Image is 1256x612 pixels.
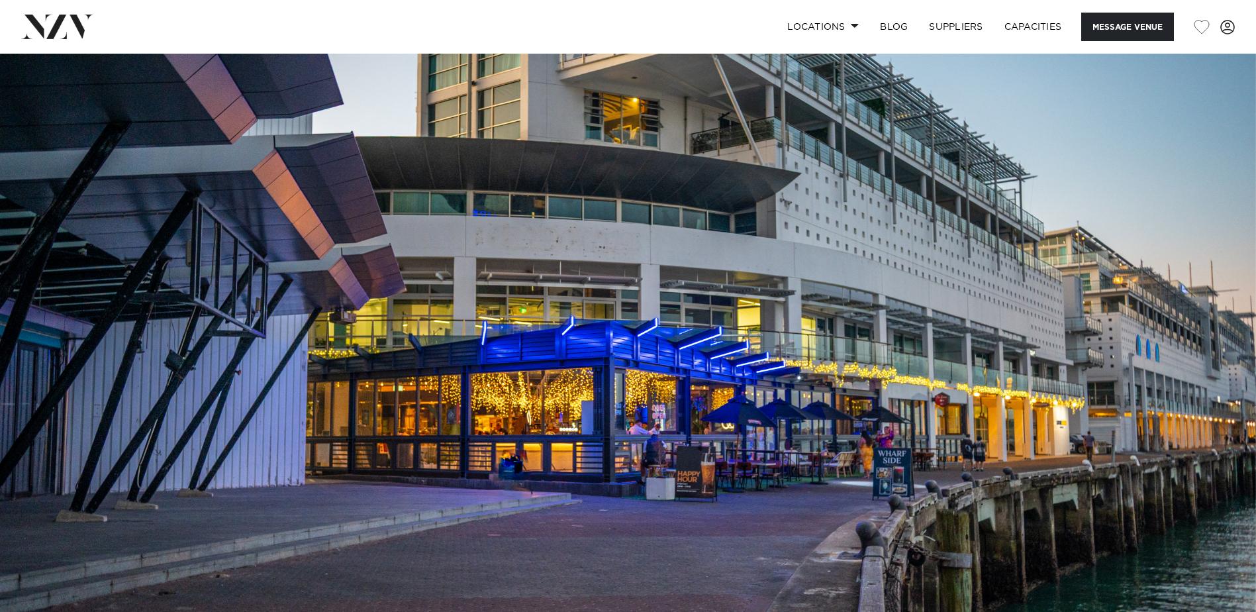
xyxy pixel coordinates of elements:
button: Message Venue [1081,13,1174,41]
img: nzv-logo.png [21,15,93,38]
a: SUPPLIERS [918,13,993,41]
a: BLOG [869,13,918,41]
a: Capacities [994,13,1073,41]
a: Locations [777,13,869,41]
